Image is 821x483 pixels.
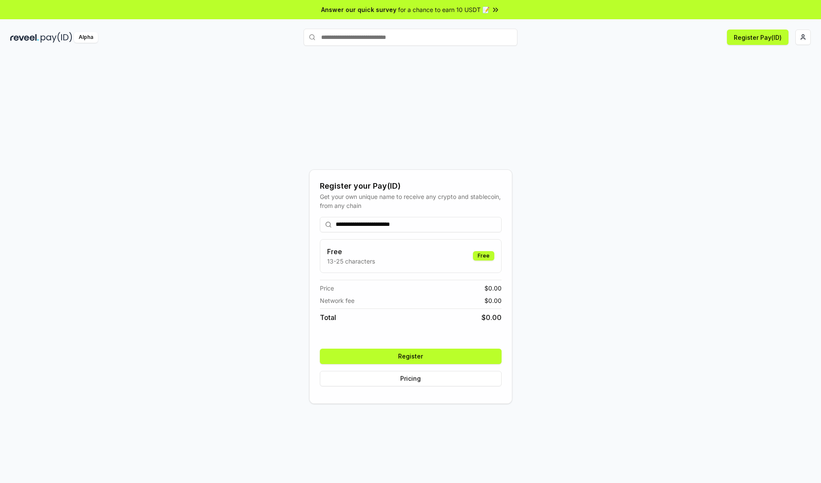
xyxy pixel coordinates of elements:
[320,312,336,323] span: Total
[481,312,502,323] span: $ 0.00
[74,32,98,43] div: Alpha
[320,192,502,210] div: Get your own unique name to receive any crypto and stablecoin, from any chain
[484,284,502,293] span: $ 0.00
[10,32,39,43] img: reveel_dark
[320,284,334,293] span: Price
[41,32,72,43] img: pay_id
[473,251,494,261] div: Free
[327,246,375,257] h3: Free
[320,371,502,386] button: Pricing
[727,30,789,45] button: Register Pay(ID)
[320,349,502,364] button: Register
[320,180,502,192] div: Register your Pay(ID)
[327,257,375,266] p: 13-25 characters
[321,5,396,14] span: Answer our quick survey
[398,5,490,14] span: for a chance to earn 10 USDT 📝
[484,296,502,305] span: $ 0.00
[320,296,354,305] span: Network fee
